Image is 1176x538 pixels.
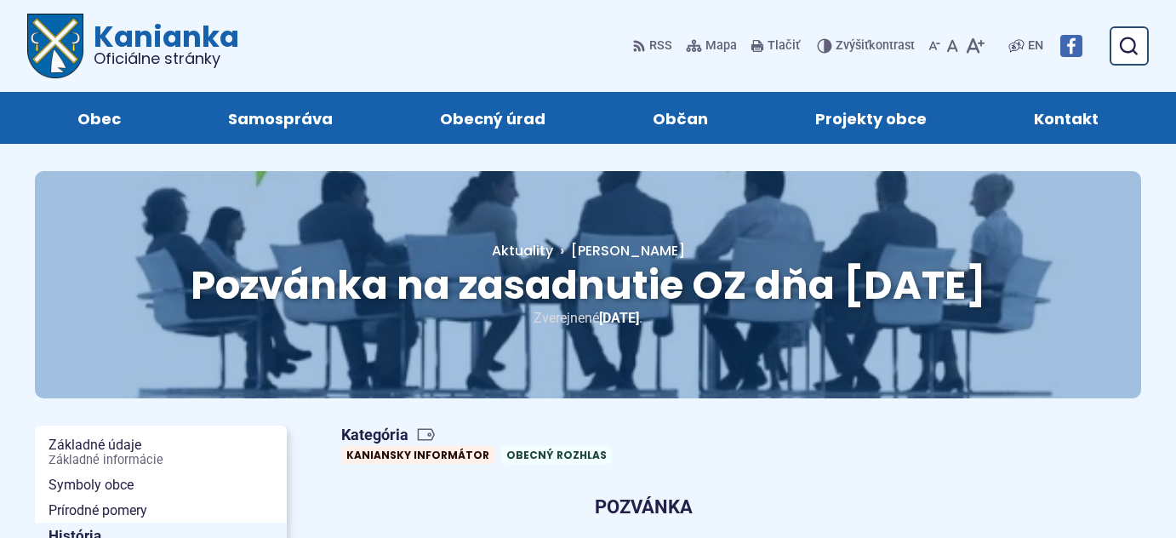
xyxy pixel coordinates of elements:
[944,28,962,64] button: Nastaviť pôvodnú veľkosť písma
[228,92,333,144] span: Samospráva
[616,92,745,144] a: Občan
[632,28,676,64] a: RSS
[341,446,494,464] a: Kaniansky informátor
[925,28,944,64] button: Zmenšiť veľkosť písma
[836,38,869,53] span: Zvýšiť
[653,92,708,144] span: Občan
[501,446,612,464] a: Obecný rozhlas
[768,39,800,54] span: Tlačiť
[89,306,1087,329] p: Zverejnené .
[747,28,803,64] button: Tlačiť
[35,472,287,498] a: Symboly obce
[403,92,582,144] a: Obecný úrad
[41,92,157,144] a: Obec
[341,426,619,445] span: Kategória
[191,92,369,144] a: Samospráva
[553,241,685,260] a: [PERSON_NAME]
[27,14,239,78] a: Logo Kanianka, prejsť na domovskú stránku.
[1060,35,1082,57] img: Prejsť na Facebook stránku
[997,92,1135,144] a: Kontakt
[571,241,685,260] span: [PERSON_NAME]
[682,28,740,64] a: Mapa
[492,241,553,260] a: Aktuality
[815,92,927,144] span: Projekty obce
[1028,36,1043,56] span: EN
[35,498,287,524] a: Prírodné pomery
[77,92,121,144] span: Obec
[1034,92,1099,144] span: Kontakt
[836,39,915,54] span: kontrast
[49,472,273,498] span: Symboly obce
[83,22,239,66] span: Kanianka
[191,258,986,312] span: Pozvánka na zasadnutie OZ dňa [DATE]
[94,51,239,66] span: Oficiálne stránky
[1025,36,1047,56] a: EN
[49,432,273,472] span: Základné údaje
[779,92,963,144] a: Projekty obce
[440,92,545,144] span: Obecný úrad
[35,432,287,472] a: Základné údajeZákladné informácie
[817,28,918,64] button: Zvýšiťkontrast
[962,28,988,64] button: Zväčšiť veľkosť písma
[599,310,639,326] span: [DATE]
[705,36,737,56] span: Mapa
[595,496,693,518] strong: POZVÁNKA
[49,454,273,467] span: Základné informácie
[49,498,273,524] span: Prírodné pomery
[649,36,672,56] span: RSS
[27,14,83,78] img: Prejsť na domovskú stránku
